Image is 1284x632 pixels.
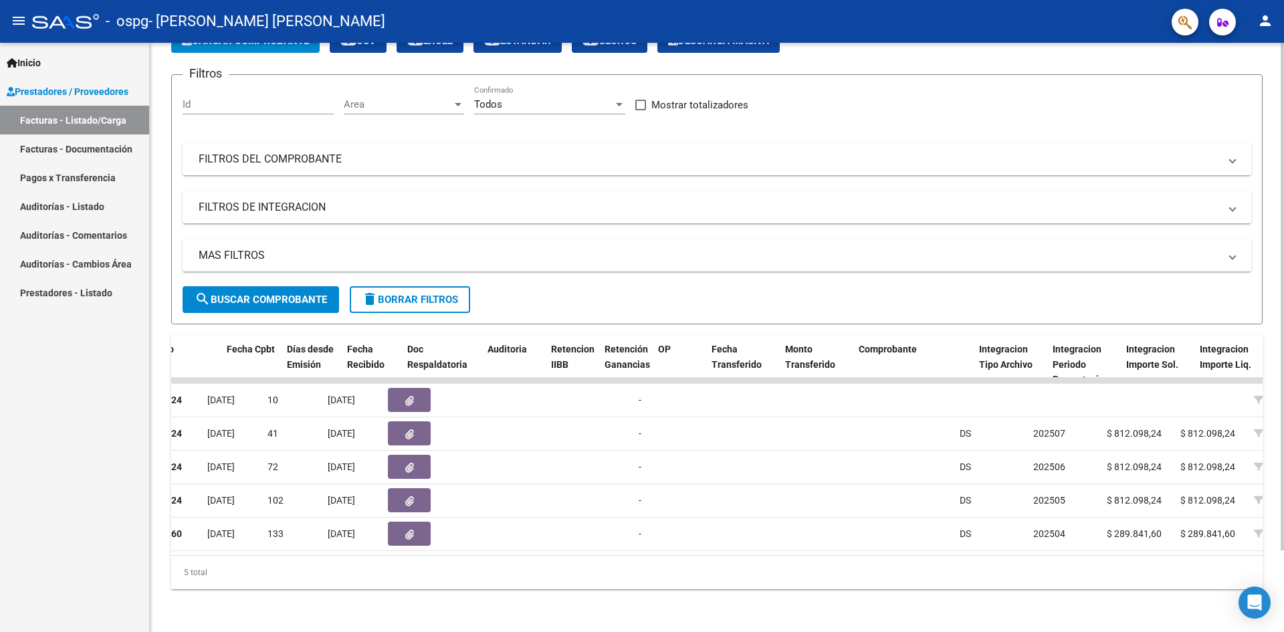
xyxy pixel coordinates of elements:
[853,335,974,394] datatable-header-cell: Comprobante
[207,528,235,539] span: [DATE]
[1047,335,1121,394] datatable-header-cell: Integracion Periodo Presentacion
[328,428,355,439] span: [DATE]
[11,13,27,29] mat-icon: menu
[1257,13,1273,29] mat-icon: person
[183,191,1251,223] mat-expansion-panel-header: FILTROS DE INTEGRACION
[1180,495,1235,506] span: $ 812.098,24
[183,286,339,313] button: Buscar Comprobante
[344,98,452,110] span: Area
[482,335,546,394] datatable-header-cell: Auditoria
[960,495,971,506] span: DS
[183,239,1251,272] mat-expansion-panel-header: MAS FILTROS
[1194,335,1268,394] datatable-header-cell: Integracion Importe Liq.
[979,344,1033,370] span: Integracion Tipo Archivo
[1107,428,1162,439] span: $ 812.098,24
[785,344,835,370] span: Monto Transferido
[328,395,355,405] span: [DATE]
[199,248,1219,263] mat-panel-title: MAS FILTROS
[407,344,467,370] span: Doc Respaldatoria
[287,344,334,370] span: Días desde Emisión
[639,395,641,405] span: -
[342,335,402,394] datatable-header-cell: Fecha Recibido
[960,428,971,439] span: DS
[267,428,278,439] span: 41
[340,35,376,47] span: CSV
[658,344,671,354] span: OP
[1107,461,1162,472] span: $ 812.098,24
[1033,461,1065,472] span: 202506
[7,84,128,99] span: Prestadores / Proveedores
[639,495,641,506] span: -
[407,35,453,47] span: EXCEL
[207,461,235,472] span: [DATE]
[712,344,762,370] span: Fecha Transferido
[551,344,595,370] span: Retencion IIBB
[960,461,971,472] span: DS
[1126,344,1178,370] span: Integracion Importe Sol.
[195,294,327,306] span: Buscar Comprobante
[328,528,355,539] span: [DATE]
[1033,528,1065,539] span: 202504
[488,344,527,354] span: Auditoria
[1107,528,1162,539] span: $ 289.841,60
[605,344,650,370] span: Retención Ganancias
[328,461,355,472] span: [DATE]
[183,64,229,83] h3: Filtros
[106,7,148,36] span: - ospg
[1033,495,1065,506] span: 202505
[267,528,284,539] span: 133
[651,97,748,113] span: Mostrar totalizadores
[484,35,551,47] span: Estandar
[267,461,278,472] span: 72
[141,335,221,394] datatable-header-cell: Monto
[171,556,1263,589] div: 5 total
[195,291,211,307] mat-icon: search
[974,335,1047,394] datatable-header-cell: Integracion Tipo Archivo
[1121,335,1194,394] datatable-header-cell: Integracion Importe Sol.
[599,335,653,394] datatable-header-cell: Retención Ganancias
[582,35,637,47] span: Gecros
[1033,428,1065,439] span: 202507
[1053,344,1109,385] span: Integracion Periodo Presentacion
[199,152,1219,167] mat-panel-title: FILTROS DEL COMPROBANTE
[350,286,470,313] button: Borrar Filtros
[639,428,641,439] span: -
[267,495,284,506] span: 102
[639,528,641,539] span: -
[183,143,1251,175] mat-expansion-panel-header: FILTROS DEL COMPROBANTE
[267,395,278,405] span: 10
[1200,344,1251,370] span: Integracion Importe Liq.
[328,495,355,506] span: [DATE]
[1107,495,1162,506] span: $ 812.098,24
[347,344,385,370] span: Fecha Recibido
[227,344,275,354] span: Fecha Cpbt
[221,335,282,394] datatable-header-cell: Fecha Cpbt
[207,495,235,506] span: [DATE]
[1180,428,1235,439] span: $ 812.098,24
[148,7,385,36] span: - [PERSON_NAME] [PERSON_NAME]
[653,335,706,394] datatable-header-cell: OP
[706,335,780,394] datatable-header-cell: Fecha Transferido
[546,335,599,394] datatable-header-cell: Retencion IIBB
[1180,461,1235,472] span: $ 812.098,24
[362,294,458,306] span: Borrar Filtros
[402,335,482,394] datatable-header-cell: Doc Respaldatoria
[960,528,971,539] span: DS
[474,98,502,110] span: Todos
[1180,528,1235,539] span: $ 289.841,60
[199,200,1219,215] mat-panel-title: FILTROS DE INTEGRACION
[207,428,235,439] span: [DATE]
[362,291,378,307] mat-icon: delete
[1239,587,1271,619] div: Open Intercom Messenger
[7,56,41,70] span: Inicio
[639,461,641,472] span: -
[859,344,917,354] span: Comprobante
[282,335,342,394] datatable-header-cell: Días desde Emisión
[780,335,853,394] datatable-header-cell: Monto Transferido
[207,395,235,405] span: [DATE]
